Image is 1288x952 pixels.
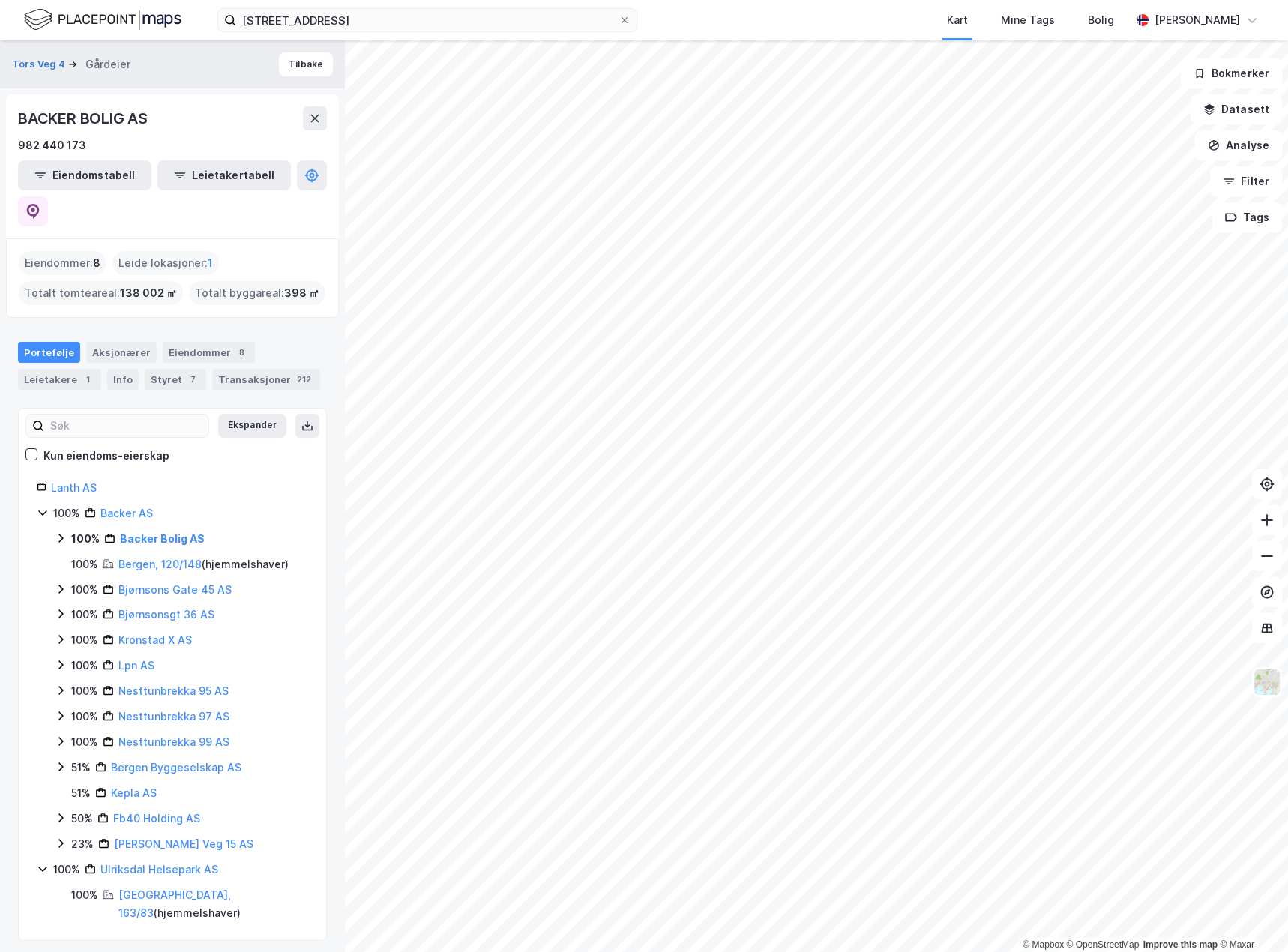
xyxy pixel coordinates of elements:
[71,657,98,675] div: 100%
[234,345,249,360] div: 8
[189,281,325,305] div: Totalt byggareal :
[1210,166,1282,196] button: Filter
[118,555,289,573] div: ( hjemmelshaver )
[145,369,206,390] div: Styret
[71,682,98,700] div: 100%
[118,633,192,646] a: Kronstad X AS
[18,106,151,130] div: BACKER BOLIG AS
[284,284,319,302] span: 398 ㎡
[118,710,229,723] a: Nesttunbrekka 97 AS
[294,372,314,387] div: 212
[1023,939,1064,950] a: Mapbox
[1155,11,1240,29] div: [PERSON_NAME]
[118,583,232,596] a: Bjørnsons Gate 45 AS
[111,786,157,799] a: Kepla AS
[1191,94,1282,124] button: Datasett
[208,254,213,272] span: 1
[185,372,200,387] div: 7
[111,761,241,774] a: Bergen Byggeselskap AS
[107,369,139,390] div: Info
[1213,880,1288,952] div: Kontrollprogram for chat
[85,55,130,73] div: Gårdeier
[19,251,106,275] div: Eiendommer :
[118,886,308,922] div: ( hjemmelshaver )
[53,861,80,879] div: 100%
[1181,58,1282,88] button: Bokmerker
[18,342,80,363] div: Portefølje
[71,581,98,599] div: 100%
[279,52,333,76] button: Tilbake
[53,504,80,522] div: 100%
[1143,939,1218,950] a: Improve this map
[118,558,202,570] a: Bergen, 120/148
[1067,939,1140,950] a: OpenStreetMap
[100,507,153,519] a: Backer AS
[71,759,91,777] div: 51%
[24,7,181,33] img: logo.f888ab2527a4732fd821a326f86c7f29.svg
[1001,11,1055,29] div: Mine Tags
[71,835,94,853] div: 23%
[93,254,100,272] span: 8
[51,481,97,494] a: Lanth AS
[86,342,157,363] div: Aksjonærer
[118,659,154,672] a: Lpn AS
[18,136,86,154] div: 982 440 173
[218,414,286,438] button: Ekspander
[71,530,100,548] div: 100%
[19,281,183,305] div: Totalt tomteareal :
[118,608,214,621] a: Bjørnsonsgt 36 AS
[1088,11,1114,29] div: Bolig
[71,784,91,802] div: 51%
[71,555,98,573] div: 100%
[80,372,95,387] div: 1
[120,532,205,545] a: Backer Bolig AS
[1195,130,1282,160] button: Analyse
[12,57,68,72] button: Tors Veg 4
[44,415,208,437] input: Søk
[120,284,177,302] span: 138 002 ㎡
[1213,880,1288,952] iframe: Chat Widget
[43,447,169,465] div: Kun eiendoms-eierskap
[71,886,98,904] div: 100%
[18,160,151,190] button: Eiendomstabell
[236,9,619,31] input: Søk på adresse, matrikkel, gårdeiere, leietakere eller personer
[113,812,200,825] a: Fb40 Holding AS
[118,684,229,697] a: Nesttunbrekka 95 AS
[1253,668,1281,696] img: Z
[71,810,93,828] div: 50%
[112,251,219,275] div: Leide lokasjoner :
[114,837,253,850] a: [PERSON_NAME] Veg 15 AS
[118,888,231,919] a: [GEOGRAPHIC_DATA], 163/83
[212,369,320,390] div: Transaksjoner
[947,11,968,29] div: Kart
[157,160,291,190] button: Leietakertabell
[163,342,255,363] div: Eiendommer
[71,606,98,624] div: 100%
[71,708,98,726] div: 100%
[100,863,218,876] a: Ulriksdal Helsepark AS
[18,369,101,390] div: Leietakere
[1212,202,1282,232] button: Tags
[71,733,98,751] div: 100%
[118,735,229,748] a: Nesttunbrekka 99 AS
[71,631,98,649] div: 100%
